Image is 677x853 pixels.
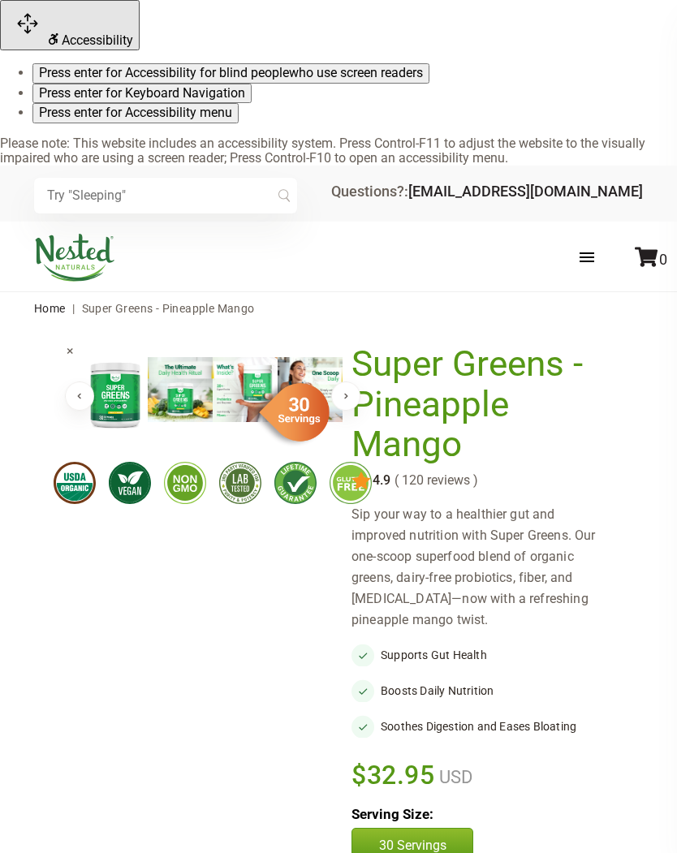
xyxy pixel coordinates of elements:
img: usdaorganic [54,462,96,504]
span: 0 [659,251,667,268]
li: Boosts Daily Nutrition [351,679,610,702]
img: Super Greens - Pineapple Mango [278,357,343,422]
button: Next [331,381,360,411]
img: vegan [109,462,151,504]
span: who use screen readers [289,65,423,80]
div: Questions?: [331,184,643,199]
span: Super Greens - Pineapple Mango [82,302,255,315]
div: Sip your way to a healthier gut and improved nutrition with Super Greens. Our one-scoop superfood... [351,504,610,631]
img: glutenfree [330,462,372,504]
span: 4.9 [371,473,390,488]
b: Serving Size: [351,806,433,822]
button: Press enter for Accessibility for blind peoplewho use screen readers [32,63,429,83]
a: 0 [635,251,667,268]
li: Soothes Digestion and Eases Bloating [351,715,610,738]
h1: Super Greens - Pineapple Mango [351,344,602,465]
input: Try "Sleeping" [34,178,297,213]
img: lifetimeguarantee [274,462,317,504]
span: USD [435,767,472,787]
img: star.svg [351,472,371,491]
img: gmofree [164,462,206,504]
img: Super Greens - Pineapple Mango [213,357,278,422]
button: Previous [65,381,94,411]
img: sg-servings-30.png [248,377,330,447]
span: Accessibility [62,32,133,48]
span: ( 120 reviews ) [390,473,478,488]
img: Nested Naturals [34,234,115,282]
nav: breadcrumbs [34,292,644,325]
img: Super Greens - Pineapple Mango [148,357,213,422]
span: $32.95 [351,757,435,793]
button: Press enter for Keyboard Navigation [32,84,252,103]
button: Press enter for Accessibility menu [32,103,239,123]
span: | [68,302,79,315]
a: Home [34,302,66,315]
li: Supports Gut Health [351,644,610,666]
img: thirdpartytested [219,462,261,504]
span: × [67,343,74,359]
a: [EMAIL_ADDRESS][DOMAIN_NAME] [408,183,643,200]
img: Super Greens - Pineapple Mango [83,357,148,432]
